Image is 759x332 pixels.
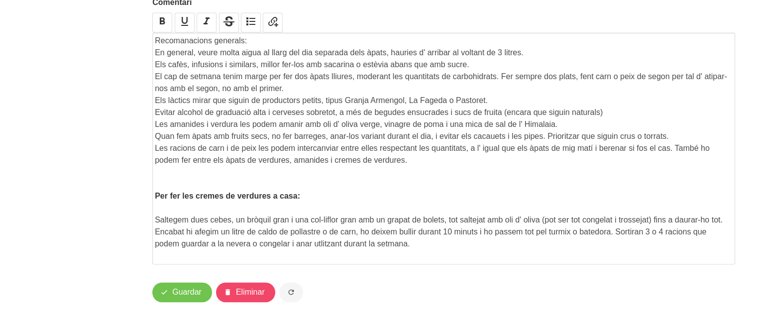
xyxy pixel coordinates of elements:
[216,282,275,302] button: Eliminar
[155,107,733,118] p: Evitar alcohol de graduació alta i cerveses sobretot, a més de begudes ensucrades i sucs de fruit...
[152,282,212,302] button: Guardar
[155,35,733,47] p: Recomanacions generals:
[155,59,733,71] p: Els cafès, infusions i similars, millor fer-los amb sacarina o estèvia abans que amb sucre.
[155,118,733,130] p: Les amanides i verdura les podem amanir amb oli d’ oliva verge, vinagre de poma i una mica de sal...
[155,95,733,107] p: Els làctics mirar que siguin de productors petits, tipus Granja Armengol, La Fageda o Pastoret.
[155,71,733,95] p: El cap de setmana tenim marge per fer dos àpats lliures, moderant les quantitats de carbohidrats....
[236,286,265,298] span: Eliminar
[155,214,733,262] p: Saltegem dues cebes, un bròquil gran i una col-liflor gran amb un grapat de bolets, tot saltejat ...
[155,47,733,59] p: En general, veure molta aigua al llarg del dia separada dels àpats, hauries d' arribar al voltant...
[155,130,733,142] p: Quan fem àpats amb fruits secs, no fer barreges, anar-los variant durant el dia, i evitar els cac...
[155,142,733,166] p: Les racions de carn i de peix les podem intercanviar entre elles respectant les quantitats, a l' ...
[172,286,202,298] span: Guardar
[155,192,300,200] strong: Per fer les cremes de verdures a casa:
